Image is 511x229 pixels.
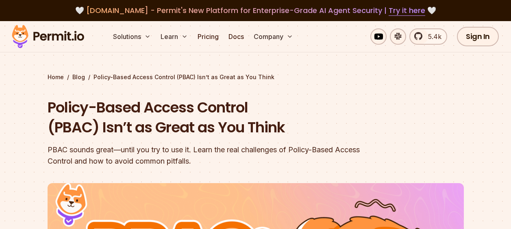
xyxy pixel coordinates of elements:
[389,5,425,16] a: Try it here
[20,5,491,16] div: 🤍 🤍
[48,97,360,138] h1: Policy-Based Access Control (PBAC) Isn’t as Great as You Think
[48,73,64,81] a: Home
[86,5,425,15] span: [DOMAIN_NAME] - Permit's New Platform for Enterprise-Grade AI Agent Security |
[250,28,296,45] button: Company
[423,32,441,41] span: 5.4k
[157,28,191,45] button: Learn
[457,27,499,46] a: Sign In
[48,73,464,81] div: / /
[110,28,154,45] button: Solutions
[194,28,222,45] a: Pricing
[409,28,447,45] a: 5.4k
[72,73,85,81] a: Blog
[225,28,247,45] a: Docs
[48,144,360,167] div: PBAC sounds great—until you try to use it. Learn the real challenges of Policy-Based Access Contr...
[8,23,88,50] img: Permit logo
